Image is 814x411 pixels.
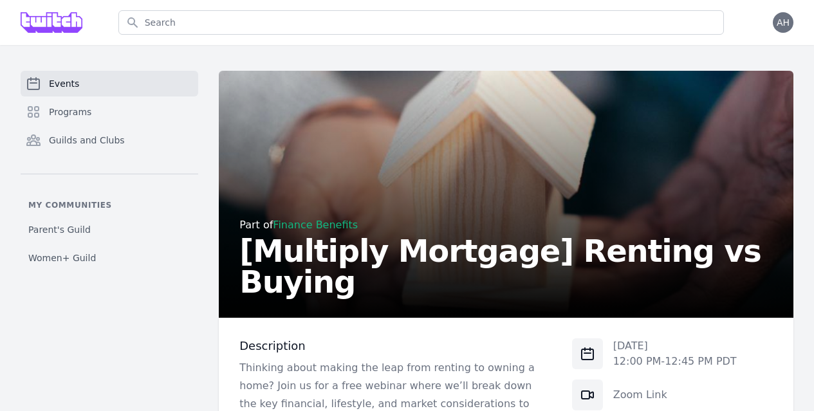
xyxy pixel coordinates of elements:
input: Search [118,10,724,35]
button: AH [773,12,793,33]
span: Women+ Guild [28,251,96,264]
span: Parent's Guild [28,223,91,236]
span: Programs [49,105,91,118]
p: 12:00 PM - 12:45 PM PDT [613,354,737,369]
span: AH [777,18,790,27]
a: Parent's Guild [21,218,198,241]
a: Guilds and Clubs [21,127,198,153]
img: Grove [21,12,82,33]
a: Finance Benefits [273,219,358,231]
h3: Description [239,338,551,354]
p: [DATE] [613,338,737,354]
div: Part of [239,217,773,233]
a: Women+ Guild [21,246,198,269]
nav: Sidebar [21,71,198,269]
a: Zoom Link [613,388,667,401]
a: Events [21,71,198,96]
p: My communities [21,200,198,210]
a: Programs [21,99,198,125]
h2: [Multiply Mortgage] Renting vs Buying [239,235,773,297]
span: Events [49,77,79,90]
span: Guilds and Clubs [49,134,125,147]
